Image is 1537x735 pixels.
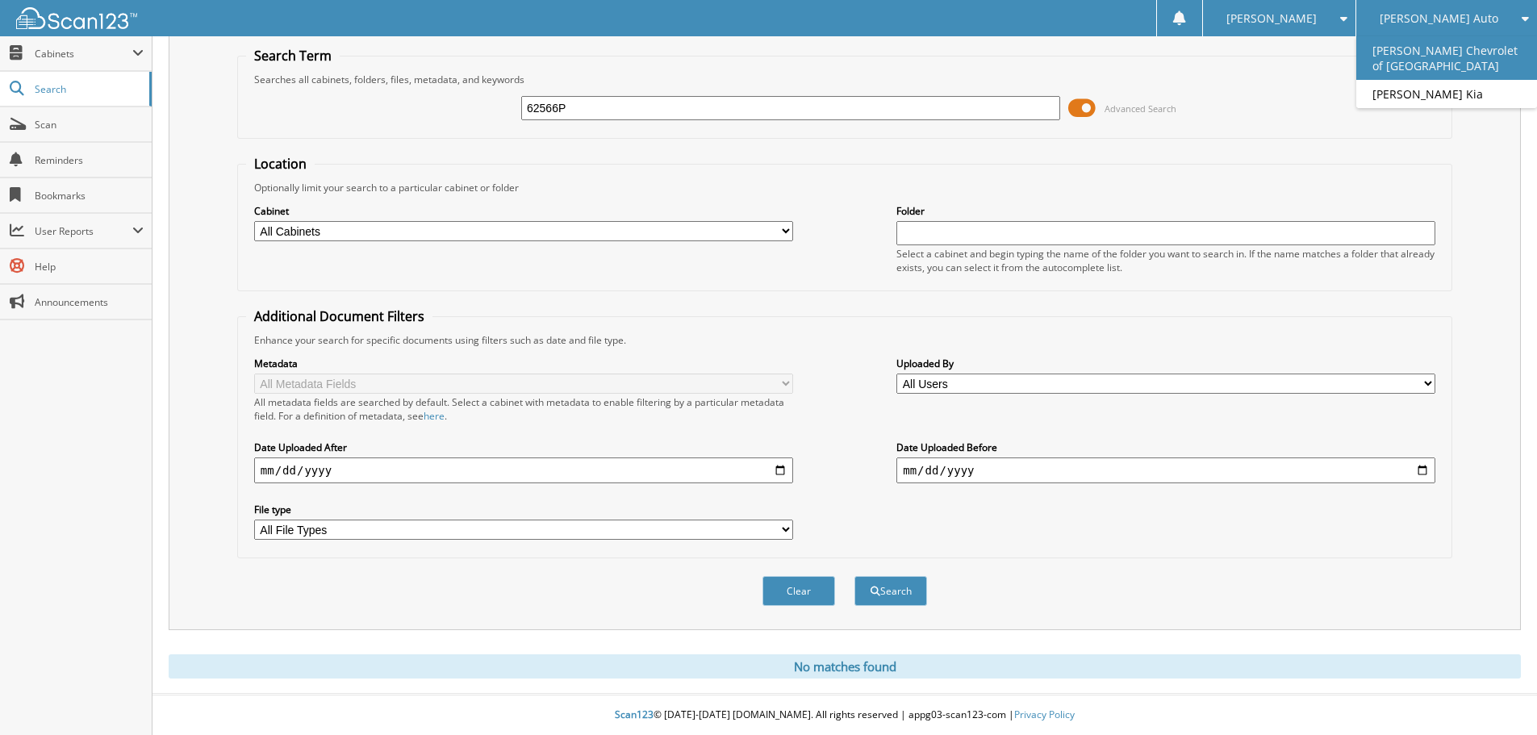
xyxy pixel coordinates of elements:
a: [PERSON_NAME] Kia [1356,80,1537,108]
span: User Reports [35,224,132,238]
span: Cabinets [35,47,132,61]
span: Scan123 [615,708,654,721]
label: Folder [896,204,1435,218]
legend: Location [246,155,315,173]
iframe: Chat Widget [1456,658,1537,735]
div: Optionally limit your search to a particular cabinet or folder [246,181,1443,194]
label: Cabinet [254,204,793,218]
a: [PERSON_NAME] Chevrolet of [GEOGRAPHIC_DATA] [1356,36,1537,80]
div: Searches all cabinets, folders, files, metadata, and keywords [246,73,1443,86]
input: end [896,457,1435,483]
label: File type [254,503,793,516]
span: Reminders [35,153,144,167]
span: Bookmarks [35,189,144,203]
div: © [DATE]-[DATE] [DOMAIN_NAME]. All rights reserved | appg03-scan123-com | [152,695,1537,735]
span: Help [35,260,144,274]
input: start [254,457,793,483]
div: All metadata fields are searched by default. Select a cabinet with metadata to enable filtering b... [254,395,793,423]
legend: Search Term [246,47,340,65]
div: No matches found [169,654,1521,679]
span: Search [35,82,141,96]
label: Metadata [254,357,793,370]
span: [PERSON_NAME] Auto [1380,14,1498,23]
div: Enhance your search for specific documents using filters such as date and file type. [246,333,1443,347]
span: [PERSON_NAME] [1226,14,1317,23]
span: Announcements [35,295,144,309]
img: scan123-logo-white.svg [16,7,137,29]
div: Select a cabinet and begin typing the name of the folder you want to search in. If the name match... [896,247,1435,274]
legend: Additional Document Filters [246,307,432,325]
span: Advanced Search [1105,102,1176,115]
button: Search [854,576,927,606]
label: Date Uploaded After [254,441,793,454]
a: here [424,409,445,423]
a: Privacy Policy [1014,708,1075,721]
label: Uploaded By [896,357,1435,370]
button: Clear [762,576,835,606]
label: Date Uploaded Before [896,441,1435,454]
span: Scan [35,118,144,132]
